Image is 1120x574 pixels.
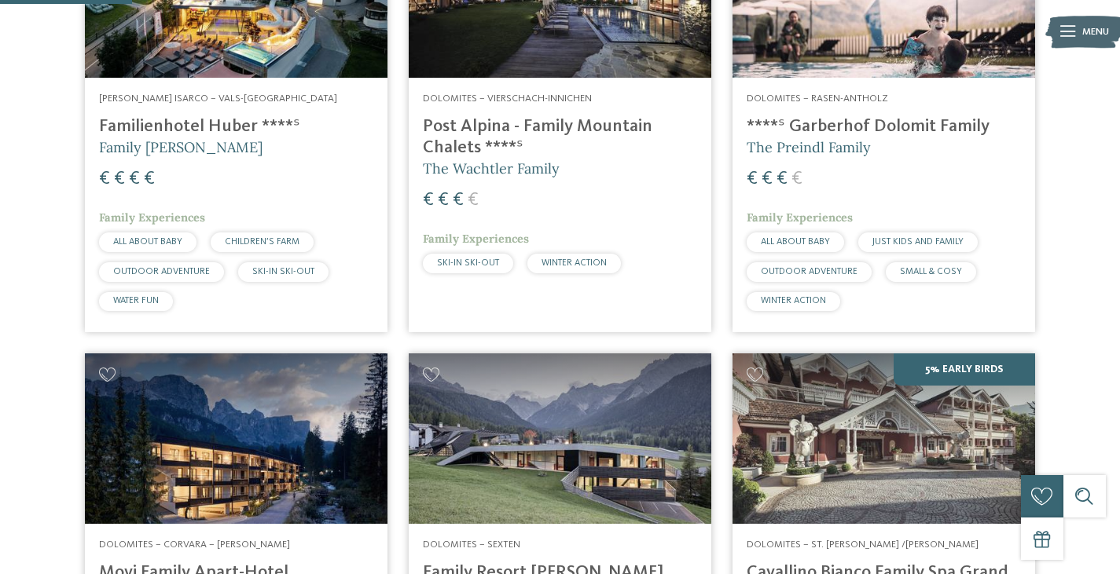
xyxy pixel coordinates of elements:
[747,138,871,156] span: The Preindl Family
[409,353,711,523] img: Family Resort Rainer ****ˢ
[747,116,1021,137] h4: ****ˢ Garberhof Dolomit Family
[225,237,299,247] span: CHILDREN’S FARM
[423,159,560,177] span: The Wachtler Family
[453,191,464,210] span: €
[99,170,110,188] span: €
[747,210,853,225] span: Family Experiences
[438,191,449,210] span: €
[761,237,830,247] span: ALL ABOUT BABY
[423,539,520,550] span: Dolomites – Sexten
[791,170,802,188] span: €
[747,170,758,188] span: €
[113,237,182,247] span: ALL ABOUT BABY
[99,116,373,137] h4: Familienhotel Huber ****ˢ
[761,296,826,305] span: WINTER ACTION
[761,267,857,276] span: OUTDOOR ADVENTURE
[872,237,964,247] span: JUST KIDS AND FAMILY
[423,93,592,104] span: Dolomites – Vierschach-Innichen
[99,93,337,104] span: [PERSON_NAME] Isarco – Vals-[GEOGRAPHIC_DATA]
[423,232,529,246] span: Family Experiences
[777,170,788,188] span: €
[733,353,1035,523] img: Family Spa Grand Hotel Cavallino Bianco ****ˢ
[900,267,962,276] span: SMALL & COSY
[747,93,888,104] span: Dolomites – Rasen-Antholz
[129,170,140,188] span: €
[423,191,434,210] span: €
[99,138,263,156] span: Family [PERSON_NAME]
[468,191,479,210] span: €
[542,258,607,268] span: WINTER ACTION
[762,170,773,188] span: €
[113,267,210,276] span: OUTDOOR ADVENTURE
[114,170,125,188] span: €
[113,296,159,305] span: WATER FUN
[99,210,205,225] span: Family Experiences
[437,258,499,268] span: SKI-IN SKI-OUT
[747,539,979,550] span: Dolomites – St. [PERSON_NAME] /[PERSON_NAME]
[85,353,387,523] img: Looking for family hotels? Find the best ones here!
[144,170,155,188] span: €
[423,116,697,159] h4: Post Alpina - Family Mountain Chalets ****ˢ
[99,539,290,550] span: Dolomites – Corvara – [PERSON_NAME]
[252,267,314,276] span: SKI-IN SKI-OUT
